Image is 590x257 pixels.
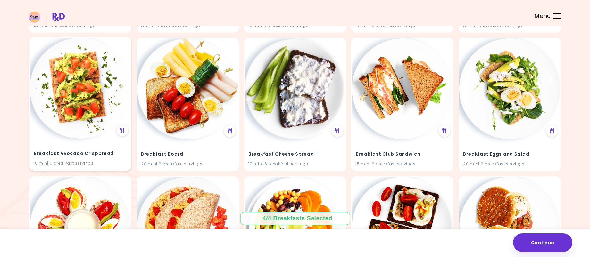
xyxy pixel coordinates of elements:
[546,125,558,137] div: See Meal Plan
[34,22,127,28] div: 20 min | 6 breakfast servings
[224,125,236,137] div: See Meal Plan
[463,22,556,28] div: 10 min | 6 breakfast servings
[331,125,343,137] div: See Meal Plan
[439,125,450,137] div: See Meal Plan
[513,233,572,252] button: Continue
[356,160,449,166] div: 15 min | 6 breakfast servings
[248,22,342,28] div: 15 min | 6 breakfast servings
[141,22,234,28] div: 10 min | 6 breakfast servings
[141,149,234,159] h4: Breakfast Board
[463,149,556,159] h4: Breakfast Eggs and Salad
[34,149,127,159] h4: Breakfast Avocado Crispbread
[34,160,127,166] div: 10 min | 6 breakfast servings
[248,160,342,166] div: 10 min | 6 breakfast servings
[535,13,551,19] span: Menu
[356,22,449,28] div: 10 min | 6 breakfast servings
[263,214,328,222] div: 4 / 4 Breakfasts Selected
[248,149,342,159] h4: Breakfast Cheese Spread
[356,149,449,159] h4: Breakfast Club Sandwich
[117,124,128,136] div: See Meal Plan
[141,160,234,166] div: 20 min | 6 breakfast servings
[463,160,556,166] div: 20 min | 6 breakfast servings
[29,12,65,23] img: RxDiet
